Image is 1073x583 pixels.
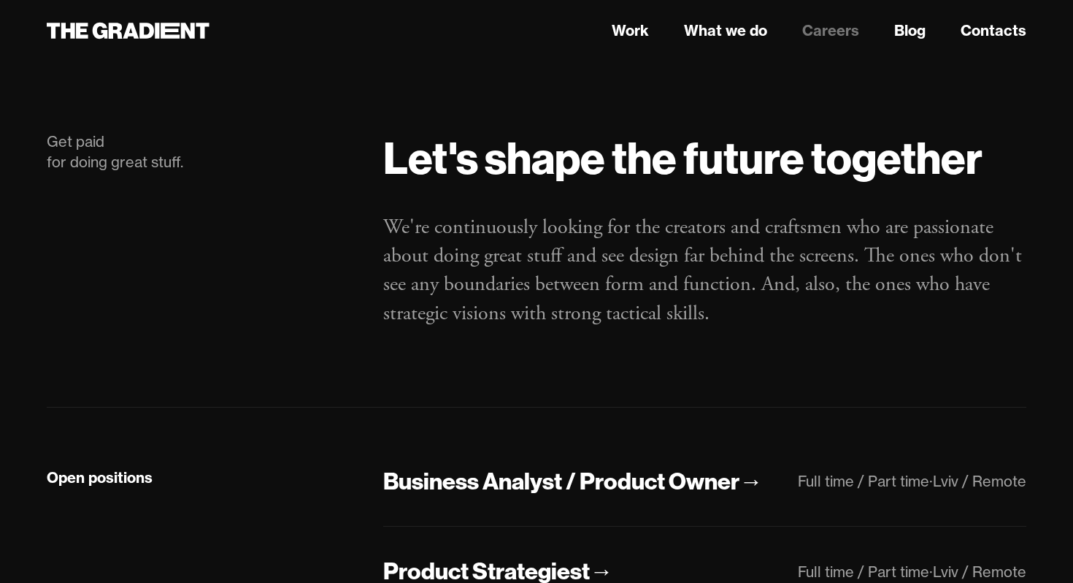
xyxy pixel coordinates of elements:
a: Work [612,20,649,42]
div: · [929,472,933,490]
div: Lviv / Remote [933,472,1026,490]
div: → [739,466,763,497]
div: Full time / Part time [798,563,929,581]
a: What we do [684,20,767,42]
div: Get paid for doing great stuff. [47,132,354,172]
a: Careers [802,20,859,42]
div: Business Analyst / Product Owner [383,466,739,497]
div: Full time / Part time [798,472,929,490]
div: Lviv / Remote [933,563,1026,581]
a: Contacts [961,20,1026,42]
a: Blog [894,20,926,42]
div: · [929,563,933,581]
strong: Open positions [47,468,153,487]
strong: Let's shape the future together [383,130,982,186]
a: Business Analyst / Product Owner→ [383,466,763,498]
p: We're continuously looking for the creators and craftsmen who are passionate about doing great st... [383,213,1026,328]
